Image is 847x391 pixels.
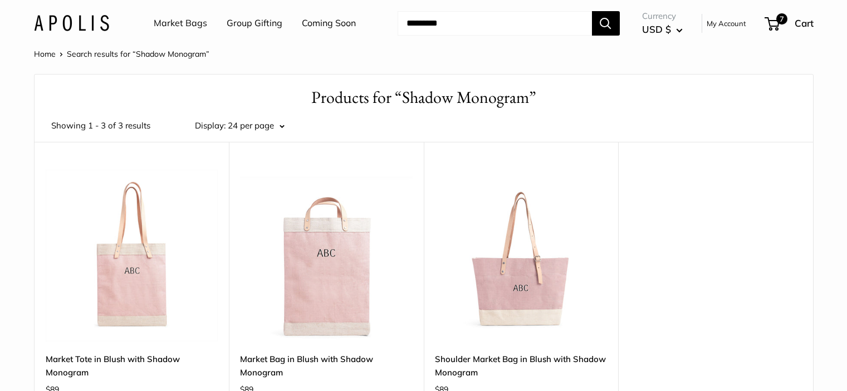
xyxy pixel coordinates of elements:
[46,353,218,379] a: Market Tote in Blush with Shadow Monogram
[302,15,356,32] a: Coming Soon
[776,13,787,24] span: 7
[642,8,683,24] span: Currency
[67,49,209,59] span: Search results for “Shadow Monogram”
[240,170,413,342] a: Market Bag in Blush with Shadow MonogramMarket Bag in Blush with Shadow Monogram
[51,118,150,133] span: Showing 1 - 3 of 3 results
[795,17,814,29] span: Cart
[46,170,218,342] img: Market Tote in Blush with Shadow Monogram
[592,11,620,36] button: Search
[398,11,592,36] input: Search...
[435,170,608,342] a: Shoulder Market Bag in Blush with Shadow MonogramShoulder Market Bag in Blush with Shadow Monogram
[707,17,746,30] a: My Account
[435,353,608,379] a: Shoulder Market Bag in Blush with Shadow Monogram
[195,118,226,133] label: Display:
[228,118,285,133] button: 24 per page
[227,15,282,32] a: Group Gifting
[642,21,683,38] button: USD $
[34,15,109,31] img: Apolis
[240,353,413,379] a: Market Bag in Blush with Shadow Monogram
[51,86,796,110] h1: Products for “Shadow Monogram”
[154,15,207,32] a: Market Bags
[46,170,218,342] a: Market Tote in Blush with Shadow MonogramMarket Tote in Blush with Shadow Monogram
[34,49,56,59] a: Home
[766,14,814,32] a: 7 Cart
[228,120,274,131] span: 24 per page
[435,170,608,342] img: Shoulder Market Bag in Blush with Shadow Monogram
[240,170,413,342] img: Market Bag in Blush with Shadow Monogram
[34,47,209,61] nav: Breadcrumb
[642,23,671,35] span: USD $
